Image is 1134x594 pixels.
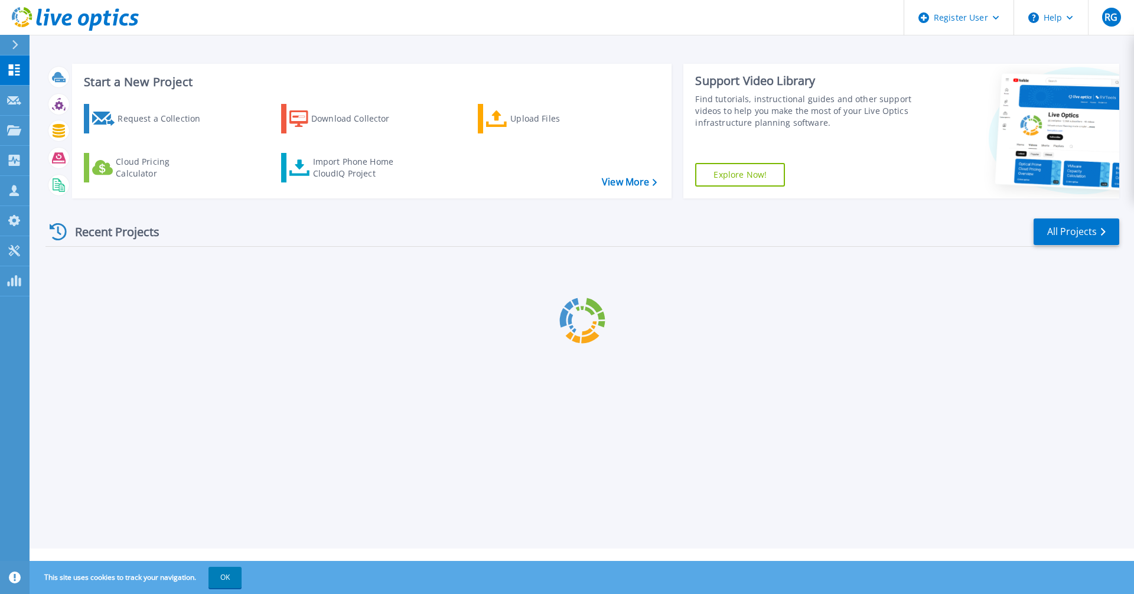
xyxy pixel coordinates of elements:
div: Download Collector [311,107,406,130]
a: All Projects [1034,218,1119,245]
a: Upload Files [478,104,610,133]
div: Upload Files [510,107,605,130]
a: Cloud Pricing Calculator [84,153,216,182]
h3: Start a New Project [84,76,657,89]
div: Recent Projects [45,217,175,246]
div: Find tutorials, instructional guides and other support videos to help you make the most of your L... [695,93,917,129]
a: Request a Collection [84,104,216,133]
button: OK [208,567,242,588]
a: Download Collector [281,104,413,133]
a: Explore Now! [695,163,785,187]
div: Support Video Library [695,73,917,89]
span: This site uses cookies to track your navigation. [32,567,242,588]
div: Import Phone Home CloudIQ Project [313,156,405,179]
div: Request a Collection [118,107,212,130]
div: Cloud Pricing Calculator [116,156,210,179]
a: View More [602,177,657,188]
span: RG [1104,12,1117,22]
